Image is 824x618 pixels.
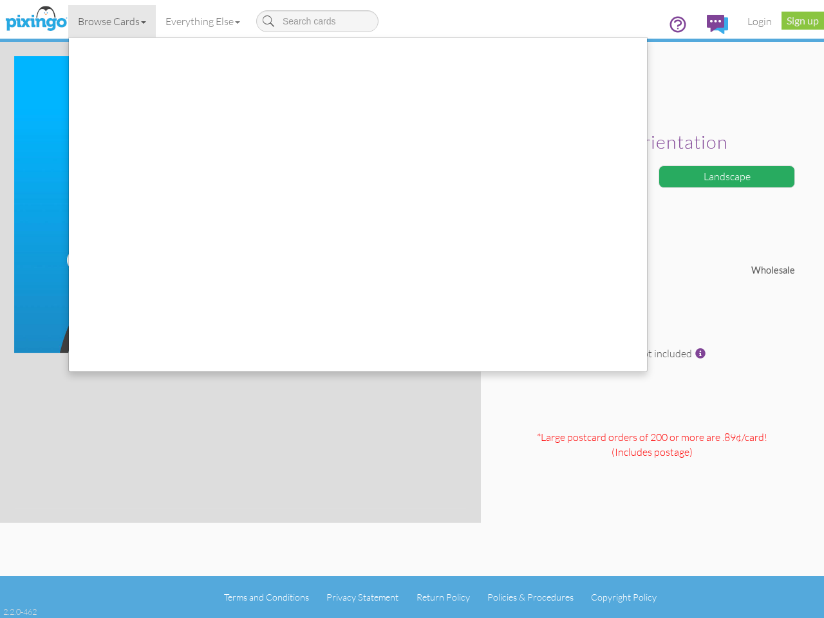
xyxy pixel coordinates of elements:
a: Browse Cards [68,5,156,37]
div: Postage not included [491,346,814,424]
a: Copyright Policy [591,592,657,603]
div: *Large postcard orders of 200 or more are .89¢/card! (Includes postage ) [491,430,814,522]
a: Privacy Statement [326,592,398,603]
a: Return Policy [417,592,470,603]
div: Wholesale [652,264,805,277]
h2: Select orientation [507,132,792,153]
a: Login [738,5,782,37]
a: Everything Else [156,5,250,37]
img: create-your-own-landscape.jpg [14,56,466,353]
div: Landscape [659,165,795,188]
a: Terms and Conditions [224,592,309,603]
a: Sign up [782,12,824,30]
img: comments.svg [707,15,728,34]
input: Search cards [256,10,379,32]
div: 2.2.0-462 [3,606,37,617]
a: Policies & Procedures [487,592,574,603]
img: pixingo logo [2,3,70,35]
